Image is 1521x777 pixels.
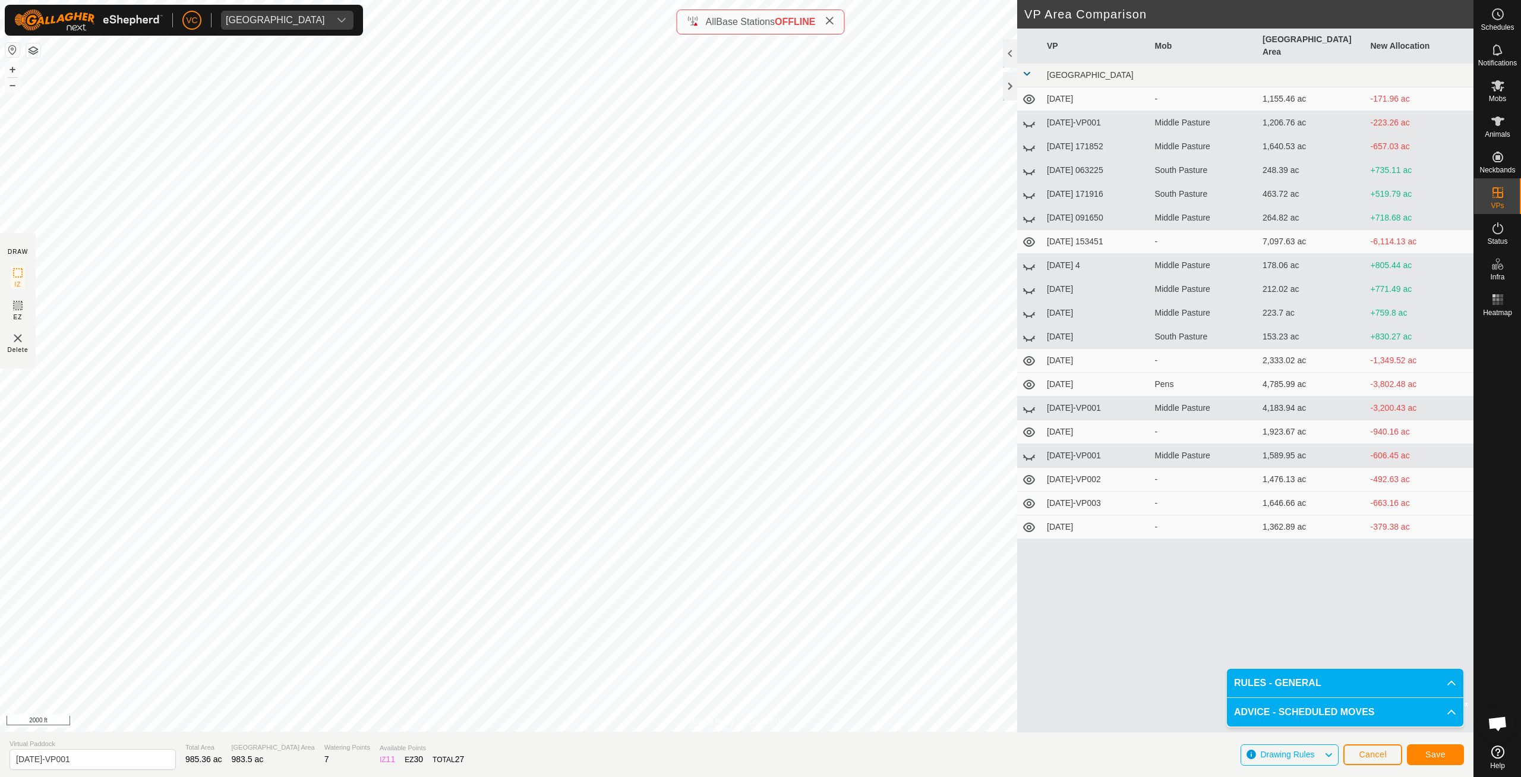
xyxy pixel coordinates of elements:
span: Neckbands [1479,166,1515,174]
button: – [5,78,20,92]
span: Heatmap [1483,309,1512,316]
button: Cancel [1343,744,1402,765]
td: +519.79 ac [1366,183,1474,206]
td: 1,646.66 ac [1258,492,1366,515]
td: -606.45 ac [1366,444,1474,468]
span: Schedules [1481,24,1514,31]
td: [DATE] 171916 [1042,183,1150,206]
td: 264.82 ac [1258,206,1366,230]
td: 1,362.89 ac [1258,515,1366,539]
span: ADVICE - SCHEDULED MOVES [1234,705,1374,719]
div: Open chat [1480,706,1516,741]
div: Middle Pasture [1155,140,1254,153]
td: [DATE]-VP002 [1042,468,1150,492]
td: 153.23 ac [1258,325,1366,349]
span: Help [1490,762,1505,769]
div: South Pasture [1155,164,1254,177]
span: Animals [1485,131,1510,138]
td: [DATE] 153451 [1042,230,1150,254]
td: [DATE] [1042,373,1150,397]
td: 1,155.46 ac [1258,87,1366,111]
td: [DATE] [1042,420,1150,444]
td: +805.44 ac [1366,254,1474,278]
div: - [1155,426,1254,438]
img: Gallagher Logo [14,10,163,31]
span: Watering Points [324,743,370,753]
td: 4,183.94 ac [1258,397,1366,420]
td: +759.8 ac [1366,301,1474,325]
td: -940.16 ac [1366,420,1474,444]
a: Privacy Policy [690,716,734,727]
div: dropdown trigger [330,11,354,30]
span: 11 [386,754,396,764]
th: Mob [1150,29,1258,64]
td: [DATE] 171852 [1042,135,1150,159]
span: All [706,17,717,27]
div: Middle Pasture [1155,449,1254,462]
div: - [1155,473,1254,486]
div: - [1155,93,1254,105]
td: 463.72 ac [1258,183,1366,206]
td: -663.16 ac [1366,492,1474,515]
button: + [5,62,20,77]
img: VP [11,331,25,345]
td: 178.06 ac [1258,254,1366,278]
span: 985.36 ac [185,754,222,764]
div: Middle Pasture [1155,117,1254,129]
span: Total Area [185,743,222,753]
div: TOTAL [433,753,464,766]
span: 30 [414,754,424,764]
td: [DATE] 4 [1042,254,1150,278]
button: Reset Map [5,43,20,57]
td: 212.02 ac [1258,278,1366,301]
td: +830.27 ac [1366,325,1474,349]
div: Middle Pasture [1155,212,1254,224]
td: [DATE] [1042,278,1150,301]
td: -223.26 ac [1366,111,1474,135]
td: -1,349.52 ac [1366,349,1474,373]
span: 983.5 ac [232,754,264,764]
div: Middle Pasture [1155,259,1254,272]
span: RULES - GENERAL [1234,676,1321,690]
td: +718.68 ac [1366,206,1474,230]
span: Base Stations [716,17,775,27]
div: Pens [1155,378,1254,391]
td: 2,333.02 ac [1258,349,1366,373]
div: - [1155,521,1254,533]
div: - [1155,235,1254,248]
span: VPs [1491,202,1504,209]
div: South Pasture [1155,188,1254,200]
td: -379.38 ac [1366,515,1474,539]
td: [DATE] [1042,515,1150,539]
div: Middle Pasture [1155,283,1254,295]
span: [GEOGRAPHIC_DATA] [1047,70,1134,80]
div: DRAW [8,247,28,256]
td: [DATE] 063225 [1042,159,1150,183]
td: [DATE] [1042,301,1150,325]
td: 1,476.13 ac [1258,468,1366,492]
td: -3,802.48 ac [1366,373,1474,397]
th: New Allocation [1366,29,1474,64]
span: VC [186,14,197,27]
span: 27 [455,754,465,764]
span: Drawing Rules [1260,750,1314,759]
td: [DATE] [1042,325,1150,349]
span: 7 [324,754,329,764]
td: -6,114.13 ac [1366,230,1474,254]
td: [DATE]-VP001 [1042,111,1150,135]
td: +735.11 ac [1366,159,1474,183]
td: [DATE] [1042,349,1150,373]
div: - [1155,497,1254,509]
span: IZ [15,280,21,289]
span: Virtual Paddock [10,739,176,749]
span: Infra [1490,273,1504,281]
td: -171.96 ac [1366,87,1474,111]
span: Delete [8,345,29,354]
p-accordion-header: RULES - GENERAL [1227,669,1463,697]
td: 1,923.67 ac [1258,420,1366,444]
p-accordion-header: ADVICE - SCHEDULED MOVES [1227,698,1463,726]
th: VP [1042,29,1150,64]
td: 4,785.99 ac [1258,373,1366,397]
a: Contact Us [749,716,784,727]
td: -3,200.43 ac [1366,397,1474,420]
